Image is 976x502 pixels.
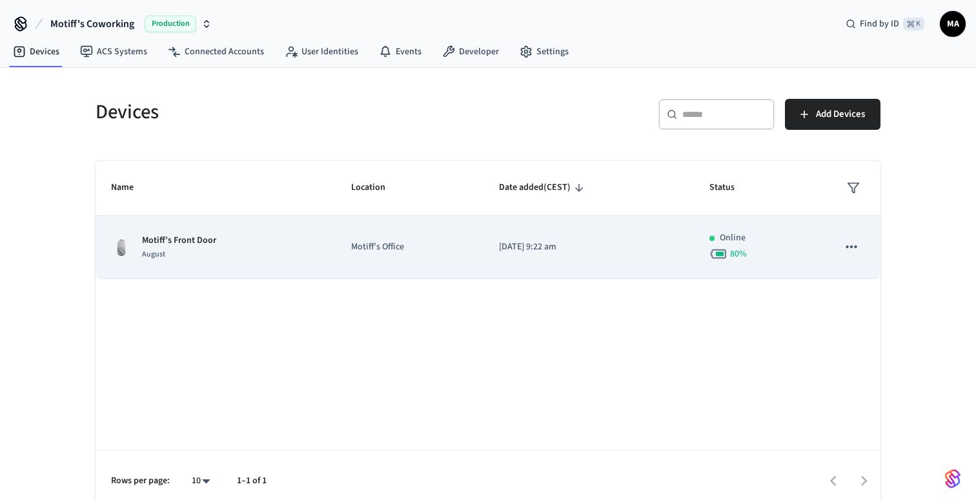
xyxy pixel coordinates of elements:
span: ⌘ K [903,17,924,30]
p: Rows per page: [111,474,170,488]
p: [DATE] 9:22 am [499,240,678,254]
div: 10 [185,472,216,490]
img: SeamLogoGradient.69752ec5.svg [945,468,961,489]
span: Production [145,16,196,32]
span: Motiff's Coworking [50,16,134,32]
p: Motiff’s Front Door [142,234,216,247]
p: Motiff’s Office [351,240,468,254]
a: Connected Accounts [158,40,274,63]
a: User Identities [274,40,369,63]
table: sticky table [96,161,880,279]
button: Add Devices [785,99,880,130]
span: Add Devices [816,106,865,123]
span: August [142,249,165,260]
div: Find by ID⌘ K [835,12,935,36]
span: Location [351,178,402,198]
img: August Wifi Smart Lock 3rd Gen, Silver, Front [111,237,132,258]
a: Events [369,40,432,63]
a: Devices [3,40,70,63]
span: Status [709,178,751,198]
a: Developer [432,40,509,63]
span: MA [941,12,964,36]
p: 1–1 of 1 [237,474,267,488]
span: Date added(CEST) [499,178,587,198]
span: 80 % [730,247,747,260]
a: Settings [509,40,579,63]
span: Name [111,178,150,198]
p: Online [720,231,746,245]
span: Find by ID [860,17,899,30]
button: MA [940,11,966,37]
h5: Devices [96,99,480,125]
a: ACS Systems [70,40,158,63]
